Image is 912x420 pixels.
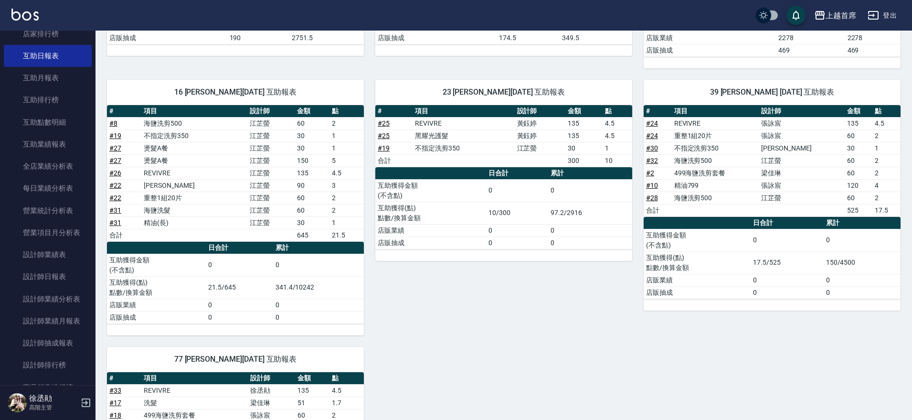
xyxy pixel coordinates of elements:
[872,117,901,129] td: 4.5
[247,192,295,204] td: 江芷螢
[141,129,247,142] td: 不指定洗剪350
[248,372,295,385] th: 設計師
[560,32,632,44] td: 349.5
[295,372,329,385] th: 金額
[845,154,873,167] td: 60
[644,286,751,299] td: 店販抽成
[646,119,658,127] a: #24
[107,372,141,385] th: #
[107,276,206,299] td: 互助獲得(點) 點數/換算金額
[845,105,873,118] th: 金額
[295,117,329,129] td: 60
[4,310,92,332] a: 設計師業績月報表
[378,119,390,127] a: #25
[387,87,621,97] span: 23 [PERSON_NAME][DATE] 互助報表
[565,117,603,129] td: 135
[329,204,364,216] td: 2
[295,154,329,167] td: 150
[8,393,27,412] img: Person
[141,397,248,409] td: 洗髮
[273,299,364,311] td: 0
[810,6,860,25] button: 上越首席
[548,202,632,224] td: 97.2/2916
[29,403,78,412] p: 高階主管
[751,286,823,299] td: 0
[141,105,247,118] th: 項目
[497,32,560,44] td: 174.5
[206,254,273,276] td: 0
[644,217,901,299] table: a dense table
[295,216,329,229] td: 30
[515,105,566,118] th: 設計師
[329,117,364,129] td: 2
[644,44,776,56] td: 店販抽成
[672,167,759,179] td: 499海鹽洗剪套餐
[141,179,247,192] td: [PERSON_NAME]
[751,229,823,251] td: 0
[413,142,514,154] td: 不指定洗剪350
[655,87,889,97] span: 39 [PERSON_NAME] [DATE] 互助報表
[751,251,823,274] td: 17.5/525
[329,129,364,142] td: 1
[107,242,364,324] table: a dense table
[273,242,364,254] th: 累計
[378,144,390,152] a: #19
[845,142,873,154] td: 30
[375,32,497,44] td: 店販抽成
[824,251,901,274] td: 150/4500
[273,254,364,276] td: 0
[413,129,514,142] td: 黑耀光護髮
[672,154,759,167] td: 海鹽洗剪500
[759,167,845,179] td: 梁佳琳
[378,132,390,140] a: #25
[845,192,873,204] td: 60
[845,32,901,44] td: 2278
[4,23,92,45] a: 店家排行榜
[375,105,632,167] table: a dense table
[329,372,364,385] th: 點
[646,194,658,202] a: #28
[672,142,759,154] td: 不指定洗剪350
[248,397,295,409] td: 梁佳琳
[644,32,776,44] td: 店販業績
[141,142,247,154] td: 燙髮A餐
[845,179,873,192] td: 120
[776,44,845,56] td: 469
[845,167,873,179] td: 60
[759,105,845,118] th: 設計師
[107,105,364,242] table: a dense table
[109,206,121,214] a: #31
[872,154,901,167] td: 2
[4,133,92,155] a: 互助業績報表
[247,179,295,192] td: 江芷螢
[759,154,845,167] td: 江芷螢
[872,129,901,142] td: 2
[845,117,873,129] td: 135
[206,242,273,254] th: 日合計
[548,237,632,249] td: 0
[295,384,329,397] td: 135
[109,144,121,152] a: #27
[644,105,901,217] table: a dense table
[247,129,295,142] td: 江芷螢
[548,224,632,237] td: 0
[329,105,364,118] th: 點
[751,217,823,229] th: 日合計
[141,384,248,397] td: REVIVRE
[603,154,632,167] td: 10
[4,89,92,111] a: 互助排行榜
[329,167,364,179] td: 4.5
[109,411,121,419] a: #18
[4,244,92,266] a: 設計師業績表
[4,155,92,177] a: 全店業績分析表
[824,229,901,251] td: 0
[845,129,873,142] td: 60
[247,204,295,216] td: 江芷螢
[515,142,566,154] td: 江芷螢
[646,144,658,152] a: #30
[141,372,248,385] th: 項目
[644,229,751,251] td: 互助獲得金額 (不含點)
[206,311,273,323] td: 0
[329,154,364,167] td: 5
[329,229,364,241] td: 21.5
